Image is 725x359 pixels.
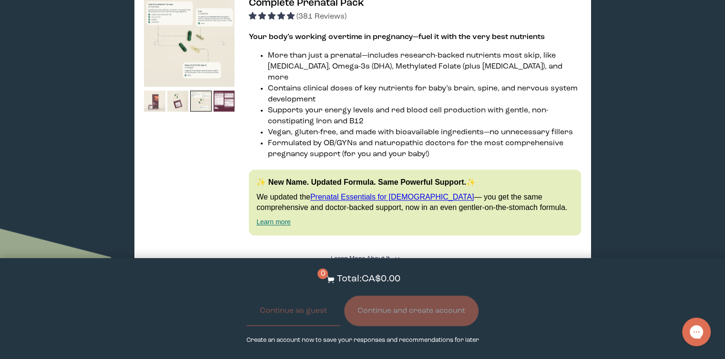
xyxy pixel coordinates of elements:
[268,105,581,127] li: Supports your energy levels and red blood cell production with gentle, non-constipating Iron and B12
[310,193,474,201] a: Prenatal Essentials for [DEMOGRAPHIC_DATA]
[330,256,389,262] span: Learn More About it
[344,296,479,326] button: Continue and create account
[392,256,401,261] i: <
[167,90,189,112] img: thumbnail image
[317,269,328,279] span: 0
[249,13,296,20] span: 4.91 stars
[246,296,340,326] button: Continue as guest
[268,127,581,138] li: Vegan, gluten-free, and made with bioavailable ingredients—no unnecessary fillers
[268,50,581,83] li: More than just a prenatal—includes research-backed nutrients most skip, like [MEDICAL_DATA], Omeg...
[268,138,581,160] li: Formulated by OB/GYNs and naturopathic doctors for the most comprehensive pregnancy support (for ...
[337,272,400,286] p: Total: CA$0.00
[246,336,479,345] p: Create an account now to save your responses and recommendations for later
[256,192,573,213] p: We updated the — you get the same comprehensive and doctor-backed support, now in an even gentler...
[268,83,581,105] li: Contains clinical doses of key nutrients for baby’s brain, spine, and nervous system development
[256,178,476,186] strong: ✨ New Name. Updated Formula. Same Powerful Support.✨
[330,254,394,263] summary: Learn More About it <
[144,90,165,112] img: thumbnail image
[214,90,235,112] img: thumbnail image
[249,33,545,41] strong: Your body’s working overtime in pregnancy—fuel it with the very best nutrients
[190,90,212,112] img: thumbnail image
[296,13,347,20] span: (381 Reviews)
[677,314,715,349] iframe: Gorgias live chat messenger
[256,218,291,226] a: Learn more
